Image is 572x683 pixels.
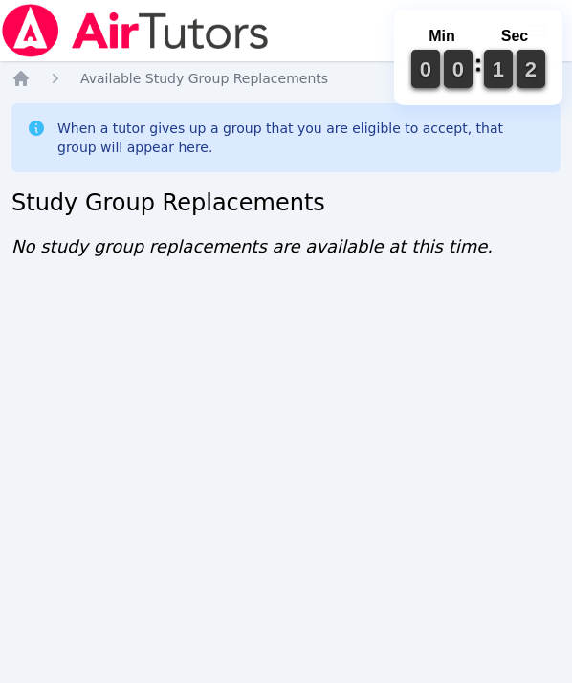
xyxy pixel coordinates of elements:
nav: Breadcrumb [11,69,561,88]
span: Available Study Group Replacements [80,71,328,86]
div: When a tutor gives up a group that you are eligible to accept, that group will appear here. [57,119,545,157]
h2: Study Group Replacements [11,187,561,218]
a: Available Study Group Replacements [80,69,328,88]
span: No study group replacements are available at this time. [11,236,493,256]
